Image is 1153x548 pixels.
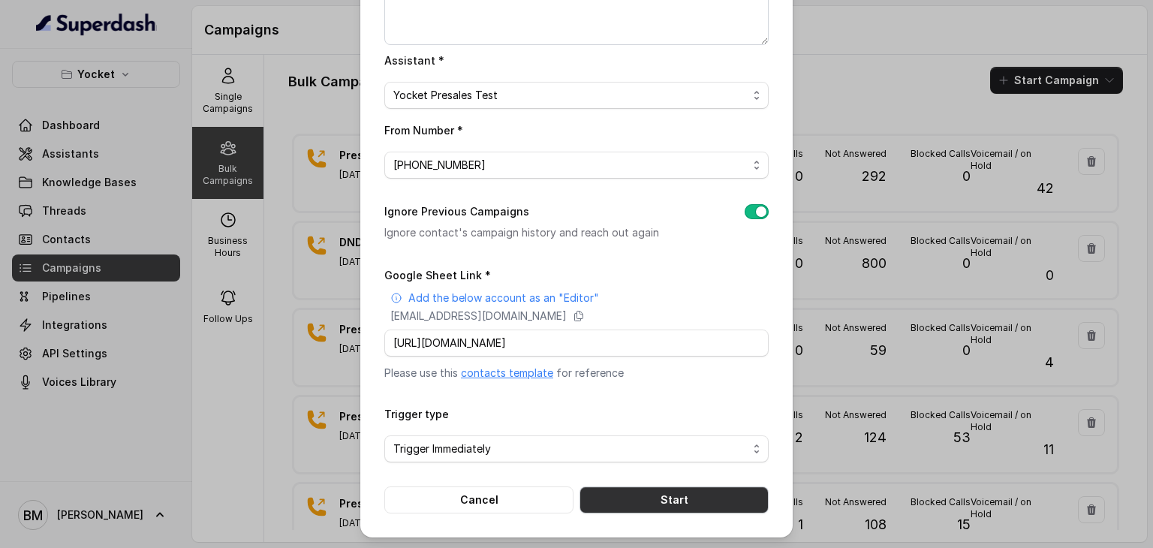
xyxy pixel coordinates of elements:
span: [PHONE_NUMBER] [393,156,748,174]
label: Assistant * [384,54,444,67]
button: Cancel [384,486,573,513]
label: Google Sheet Link * [384,269,491,282]
button: Yocket Presales Test [384,82,769,109]
p: Add the below account as an "Editor" [408,291,599,306]
button: Start [580,486,769,513]
p: Ignore contact's campaign history and reach out again [384,224,721,242]
span: Yocket Presales Test [393,86,748,104]
label: Trigger type [384,408,449,420]
button: Trigger Immediately [384,435,769,462]
p: [EMAIL_ADDRESS][DOMAIN_NAME] [390,309,567,324]
label: Ignore Previous Campaigns [384,203,529,221]
a: contacts template [461,366,553,379]
span: Trigger Immediately [393,440,748,458]
button: [PHONE_NUMBER] [384,152,769,179]
p: Please use this for reference [384,366,769,381]
label: From Number * [384,124,463,137]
